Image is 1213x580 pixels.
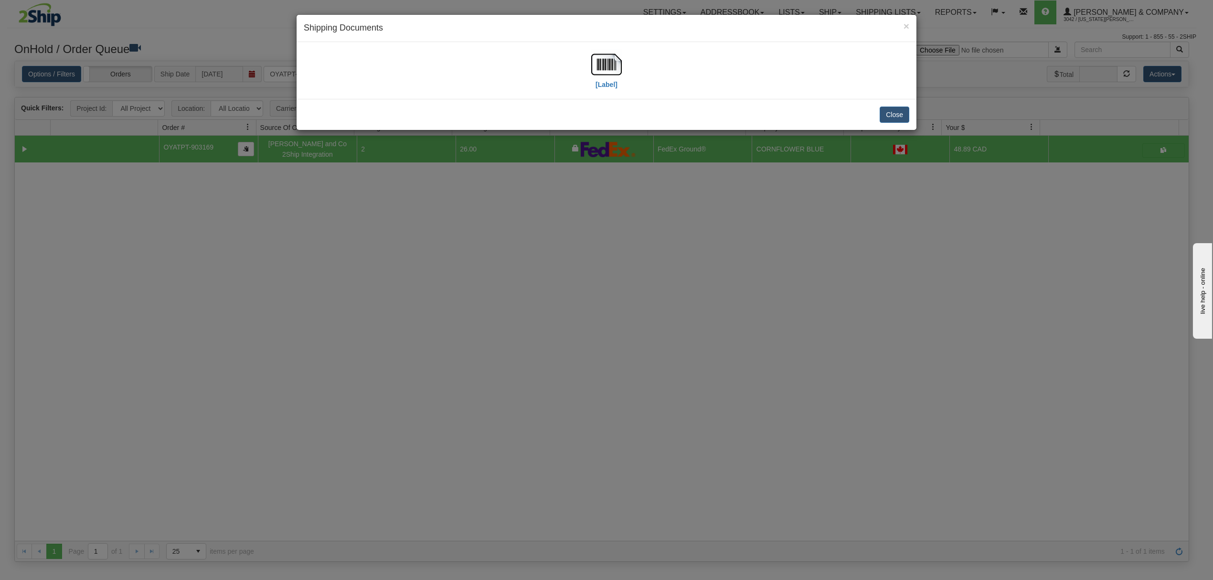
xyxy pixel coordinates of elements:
h4: Shipping Documents [304,22,909,34]
span: × [904,21,909,32]
iframe: chat widget [1191,241,1212,339]
button: Close [904,21,909,31]
button: Close [880,107,909,123]
label: [Label] [596,80,617,89]
a: [Label] [591,60,622,88]
div: live help - online [7,8,88,15]
img: barcode.jpg [591,49,622,80]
